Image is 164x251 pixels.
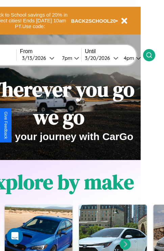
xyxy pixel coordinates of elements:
button: 3/13/2026 [20,54,56,62]
label: From [20,48,81,54]
div: 4pm [120,55,136,61]
div: Give Feedback [3,112,8,139]
button: 7pm [56,54,81,62]
button: 4pm [118,54,143,62]
div: 3 / 20 / 2026 [85,55,113,61]
div: Open Intercom Messenger [7,228,23,244]
label: Until [85,48,143,54]
b: BACK2SCHOOL20 [71,18,116,24]
div: 7pm [58,55,74,61]
div: 3 / 13 / 2026 [22,55,49,61]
